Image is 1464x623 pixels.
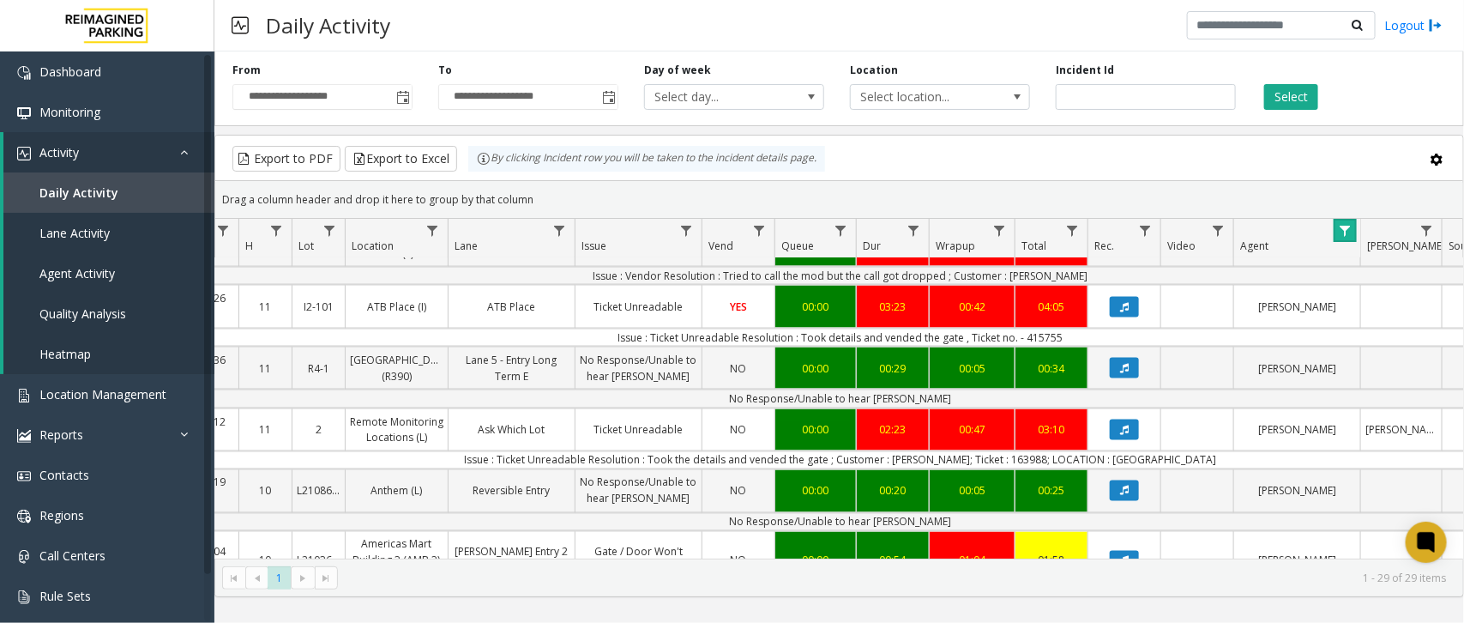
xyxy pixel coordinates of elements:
[1015,356,1087,381] a: 00:34
[1234,548,1360,573] a: [PERSON_NAME]
[348,571,1446,585] kendo-pager-info: 1 - 29 of 29 items
[708,239,733,253] span: Vend
[232,4,249,46] img: pageIcon
[1361,417,1442,442] a: [PERSON_NAME]
[1061,219,1084,242] a: Total Filter Menu
[239,294,292,319] a: 11
[857,294,929,319] a: 03:23
[644,63,711,78] label: Day of week
[3,213,214,253] a: Lane Activity
[17,590,31,604] img: 'icon'
[861,553,925,569] div: 00:54
[857,548,929,573] a: 00:54
[1334,219,1357,242] a: Agent Filter Menu
[548,219,571,242] a: Lane Filter Menu
[780,553,852,569] div: 00:00
[1020,553,1083,569] div: 01:58
[3,172,214,213] a: Daily Activity
[1020,421,1083,438] div: 03:10
[863,239,881,253] span: Dur
[455,239,478,253] span: Lane
[675,219,698,242] a: Issue Filter Menu
[780,483,852,499] div: 00:00
[1367,239,1445,253] span: [PERSON_NAME]
[781,239,814,253] span: Queue
[1020,299,1083,315] div: 04:05
[239,417,292,442] a: 11
[731,422,747,437] span: NO
[215,184,1463,215] div: Drag a column header and drop it here to group by that column
[1234,479,1360,504] a: [PERSON_NAME]
[39,225,110,241] span: Lane Activity
[39,184,118,201] span: Daily Activity
[936,239,975,253] span: Wrapup
[346,532,448,590] a: Americas Mart Building 3 (AMB 3) (L)(PJ)
[3,293,214,334] a: Quality Analysis
[575,348,702,389] a: No Response/Unable to hear [PERSON_NAME]
[298,239,314,253] span: Lot
[268,566,291,590] span: Page 1
[39,346,91,362] span: Heatmap
[702,294,774,319] a: YES
[934,360,1010,377] div: 00:05
[702,548,774,573] a: NO
[1207,219,1230,242] a: Video Filter Menu
[1134,219,1157,242] a: Rec. Filter Menu
[1015,417,1087,442] a: 03:10
[215,219,1463,559] div: Data table
[438,63,452,78] label: To
[1415,219,1438,242] a: Parker Filter Menu
[1015,294,1087,319] a: 04:05
[850,63,898,78] label: Location
[3,334,214,374] a: Heatmap
[239,479,292,504] a: 10
[318,219,341,242] a: Lot Filter Menu
[1264,84,1318,110] button: Select
[780,421,852,438] div: 00:00
[857,417,929,442] a: 02:23
[780,360,852,377] div: 00:00
[731,484,747,499] span: NO
[393,85,412,109] span: Toggle popup
[731,361,747,376] span: NO
[449,540,575,581] a: [PERSON_NAME] Entry 2 (MONTHLY ONLY)
[861,421,925,438] div: 02:23
[352,239,394,253] span: Location
[934,483,1010,499] div: 00:05
[3,253,214,293] a: Agent Activity
[421,219,444,242] a: Location Filter Menu
[17,106,31,120] img: 'icon'
[17,66,31,80] img: 'icon'
[702,479,774,504] a: NO
[934,553,1010,569] div: 01:04
[930,294,1015,319] a: 00:42
[861,483,925,499] div: 00:20
[775,548,856,573] a: 00:00
[449,294,575,319] a: ATB Place
[599,85,618,109] span: Toggle popup
[851,85,993,109] span: Select location...
[775,417,856,442] a: 00:00
[645,85,787,109] span: Select day...
[1429,16,1443,34] img: logout
[702,417,774,442] a: NO
[346,348,448,389] a: [GEOGRAPHIC_DATA] (R390)
[239,548,292,573] a: 10
[775,479,856,504] a: 00:00
[17,469,31,483] img: 'icon'
[39,104,100,120] span: Monitoring
[245,239,253,253] span: H
[934,299,1010,315] div: 00:42
[1167,239,1196,253] span: Video
[39,507,84,523] span: Regions
[934,421,1010,438] div: 00:47
[292,356,345,381] a: R4-1
[39,305,126,322] span: Quality Analysis
[857,479,929,504] a: 00:20
[1020,483,1083,499] div: 00:25
[575,540,702,581] a: Gate / Door Won't Open
[345,146,457,172] button: Export to Excel
[775,356,856,381] a: 00:00
[575,417,702,442] a: Ticket Unreadable
[581,239,606,253] span: Issue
